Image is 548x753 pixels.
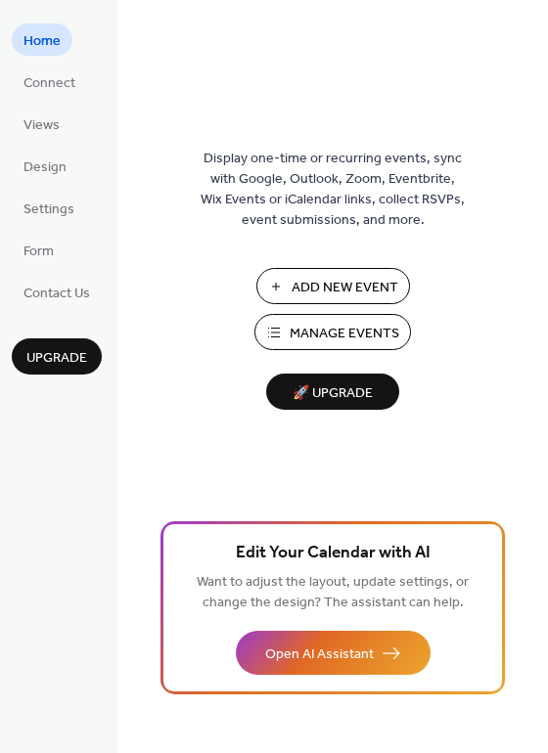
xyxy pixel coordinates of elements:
[12,66,87,98] a: Connect
[201,149,465,231] span: Display one-time or recurring events, sync with Google, Outlook, Zoom, Eventbrite, Wix Events or ...
[236,540,431,567] span: Edit Your Calendar with AI
[278,380,388,407] span: 🚀 Upgrade
[12,150,78,182] a: Design
[12,192,86,224] a: Settings
[23,242,54,262] span: Form
[12,338,102,375] button: Upgrade
[23,284,90,304] span: Contact Us
[290,324,399,344] span: Manage Events
[23,199,74,220] span: Settings
[23,31,61,52] span: Home
[236,631,431,675] button: Open AI Assistant
[12,23,72,56] a: Home
[23,73,75,94] span: Connect
[23,157,67,178] span: Design
[197,569,469,616] span: Want to adjust the layout, update settings, or change the design? The assistant can help.
[256,268,410,304] button: Add New Event
[23,115,60,136] span: Views
[12,108,71,140] a: Views
[254,314,411,350] button: Manage Events
[12,276,102,308] a: Contact Us
[292,278,398,298] span: Add New Event
[265,644,374,665] span: Open AI Assistant
[266,374,399,410] button: 🚀 Upgrade
[26,348,87,369] span: Upgrade
[12,234,66,266] a: Form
